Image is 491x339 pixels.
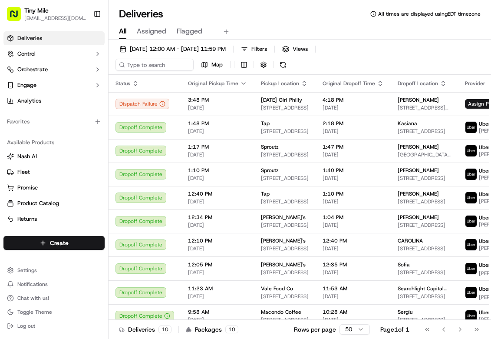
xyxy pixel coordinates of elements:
[278,43,312,55] button: Views
[398,120,417,127] span: Kasiana
[17,199,59,207] span: Product Catalog
[7,168,101,176] a: Fleet
[3,236,105,250] button: Create
[130,45,226,53] span: [DATE] 12:00 AM - [DATE] 11:59 PM
[261,261,306,268] span: [PERSON_NAME]'s
[188,261,247,268] span: 12:05 PM
[3,150,105,163] button: Nash AI
[261,316,309,323] span: [STREET_ADDRESS]
[3,264,105,276] button: Settings
[261,198,309,205] span: [STREET_ADDRESS]
[261,151,309,158] span: [STREET_ADDRESS]
[7,184,101,192] a: Promise
[119,26,126,37] span: All
[398,143,439,150] span: [PERSON_NAME]
[261,237,306,244] span: [PERSON_NAME]'s
[323,198,384,205] span: [DATE]
[465,122,477,133] img: uber-new-logo.jpeg
[398,190,439,197] span: [PERSON_NAME]
[479,238,491,245] span: Uber
[17,295,49,302] span: Chat with us!
[479,262,491,269] span: Uber
[188,151,247,158] span: [DATE]
[398,269,451,276] span: [STREET_ADDRESS]
[261,120,270,127] span: Tap
[188,237,247,244] span: 12:10 PM
[50,239,69,247] span: Create
[261,104,309,111] span: [STREET_ADDRESS]
[17,322,35,329] span: Log out
[188,143,247,150] span: 1:17 PM
[323,143,384,150] span: 1:47 PM
[398,96,439,103] span: [PERSON_NAME]
[465,145,477,156] img: uber-new-logo.jpeg
[261,269,309,276] span: [STREET_ADDRESS]
[3,3,90,24] button: Tiny Mile[EMAIL_ADDRESS][DOMAIN_NAME]
[261,128,309,135] span: [STREET_ADDRESS]
[261,245,309,252] span: [STREET_ADDRESS]
[188,175,247,182] span: [DATE]
[3,115,105,129] div: Favorites
[3,165,105,179] button: Fleet
[17,81,36,89] span: Engage
[398,245,451,252] span: [STREET_ADDRESS]
[261,190,270,197] span: Tap
[323,104,384,111] span: [DATE]
[323,175,384,182] span: [DATE]
[188,316,247,323] span: [DATE]
[115,43,230,55] button: [DATE] 12:00 AM - [DATE] 11:59 PM
[479,286,491,292] span: Uber
[398,128,451,135] span: [STREET_ADDRESS]
[323,128,384,135] span: [DATE]
[24,15,86,22] button: [EMAIL_ADDRESS][DOMAIN_NAME]
[211,61,223,69] span: Map
[24,6,49,15] button: Tiny Mile
[398,80,438,87] span: Dropoff Location
[115,80,130,87] span: Status
[3,47,105,61] button: Control
[479,120,491,127] span: Uber
[3,94,105,108] a: Analytics
[323,151,384,158] span: [DATE]
[17,153,37,160] span: Nash AI
[188,309,247,316] span: 9:58 AM
[323,214,384,221] span: 1:04 PM
[323,261,384,268] span: 12:35 PM
[465,287,477,298] img: uber-new-logo.jpeg
[261,96,302,103] span: [DATE] Girl Philly
[380,325,409,334] div: Page 1 of 1
[7,153,101,160] a: Nash AI
[17,215,37,223] span: Returns
[119,325,171,334] div: Deliveries
[3,31,105,45] a: Deliveries
[188,245,247,252] span: [DATE]
[465,239,477,250] img: uber-new-logo.jpeg
[3,181,105,195] button: Promise
[323,245,384,252] span: [DATE]
[3,306,105,318] button: Toggle Theme
[261,309,301,316] span: Macondo Coffee
[188,214,247,221] span: 12:34 PM
[17,309,52,316] span: Toggle Theme
[323,80,375,87] span: Original Dropoff Time
[398,175,451,182] span: [STREET_ADDRESS]
[251,45,267,53] span: Filters
[17,50,36,58] span: Control
[398,198,451,205] span: [STREET_ADDRESS]
[398,167,439,174] span: [PERSON_NAME]
[398,316,451,323] span: [STREET_ADDRESS]
[398,285,451,292] span: Searchlight Capital Partners
[479,167,491,174] span: Uber
[261,143,279,150] span: Sproutz
[17,184,38,192] span: Promise
[261,285,293,292] span: Vale Food Co
[261,293,309,300] span: [STREET_ADDRESS]
[115,311,174,321] button: Dropoff Complete
[398,237,423,244] span: CAROLINA
[479,191,491,198] span: Uber
[261,214,306,221] span: [PERSON_NAME]'s
[479,214,491,221] span: Uber
[3,78,105,92] button: Engage
[3,278,105,290] button: Notifications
